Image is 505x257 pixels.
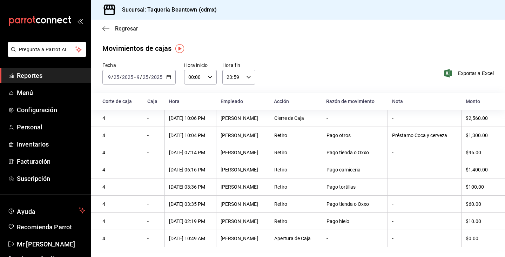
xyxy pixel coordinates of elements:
[147,150,160,155] div: -
[466,201,494,207] div: $60.00
[17,122,85,132] span: Personal
[221,218,265,224] div: [PERSON_NAME]
[274,236,318,241] div: Apertura de Caja
[274,133,318,138] div: Retiro
[466,150,494,155] div: $96.00
[466,218,494,224] div: $10.00
[221,167,265,173] div: [PERSON_NAME]
[274,218,318,224] div: Retiro
[326,99,383,104] div: Razón de movimiento
[169,236,212,241] div: [DATE] 10:49 AM
[169,115,212,121] div: [DATE] 10:06 PM
[102,150,139,155] div: 4
[102,25,138,32] button: Regresar
[221,236,265,241] div: [PERSON_NAME]
[102,184,139,190] div: 4
[221,184,265,190] div: [PERSON_NAME]
[326,150,383,155] div: Pago tienda o Oxxo
[102,43,172,54] div: Movimientos de cajas
[19,46,75,53] span: Pregunta a Parrot AI
[17,157,85,166] span: Facturación
[274,201,318,207] div: Retiro
[140,74,142,80] span: /
[446,69,494,77] button: Exportar a Excel
[142,74,149,80] input: --
[17,71,85,80] span: Reportes
[120,74,122,80] span: /
[147,115,160,121] div: -
[169,218,212,224] div: [DATE] 02:19 PM
[221,115,265,121] div: [PERSON_NAME]
[466,167,494,173] div: $1,400.00
[169,167,212,173] div: [DATE] 06:16 PM
[326,133,383,138] div: Pago otros
[108,74,111,80] input: --
[113,74,120,80] input: --
[466,133,494,138] div: $1,300.00
[326,201,383,207] div: Pago tienda o Oxxo
[134,74,136,80] span: -
[169,150,212,155] div: [DATE] 07:14 PM
[175,44,184,53] img: Tooltip marker
[392,99,457,104] div: Nota
[466,236,494,241] div: $0.00
[102,99,139,104] div: Corte de caja
[326,236,383,241] div: -
[102,133,139,138] div: 4
[221,201,265,207] div: [PERSON_NAME]
[221,133,265,138] div: [PERSON_NAME]
[392,150,457,155] div: -
[147,201,160,207] div: -
[274,150,318,155] div: Retiro
[77,18,83,24] button: open_drawer_menu
[392,201,457,207] div: -
[274,184,318,190] div: Retiro
[392,236,457,241] div: -
[169,184,212,190] div: [DATE] 03:36 PM
[222,63,255,68] label: Hora fin
[274,115,318,121] div: Cierre de Caja
[169,201,212,207] div: [DATE] 03:35 PM
[326,184,383,190] div: Pago tortillas
[466,184,494,190] div: $100.00
[17,174,85,183] span: Suscripción
[466,99,494,104] div: Monto
[17,239,85,249] span: Mr [PERSON_NAME]
[169,133,212,138] div: [DATE] 10:04 PM
[111,74,113,80] span: /
[5,51,86,58] a: Pregunta a Parrot AI
[184,63,217,68] label: Hora inicio
[122,74,134,80] input: ----
[221,99,265,104] div: Empleado
[466,115,494,121] div: $2,560.00
[221,150,265,155] div: [PERSON_NAME]
[149,74,151,80] span: /
[151,74,163,80] input: ----
[326,167,383,173] div: Pago carniceria
[274,167,318,173] div: Retiro
[17,105,85,115] span: Configuración
[102,167,139,173] div: 4
[102,201,139,207] div: 4
[326,115,383,121] div: -
[392,167,457,173] div: -
[136,74,140,80] input: --
[8,42,86,57] button: Pregunta a Parrot AI
[115,25,138,32] span: Regresar
[392,133,457,138] div: Préstamo Coca y cerveza
[274,99,318,104] div: Acción
[147,167,160,173] div: -
[326,218,383,224] div: Pago hielo
[102,63,176,68] label: Fecha
[147,133,160,138] div: -
[102,236,139,241] div: 4
[147,218,160,224] div: -
[17,140,85,149] span: Inventarios
[392,184,457,190] div: -
[17,206,76,215] span: Ayuda
[17,222,85,232] span: Recomienda Parrot
[147,236,160,241] div: -
[102,115,139,121] div: 4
